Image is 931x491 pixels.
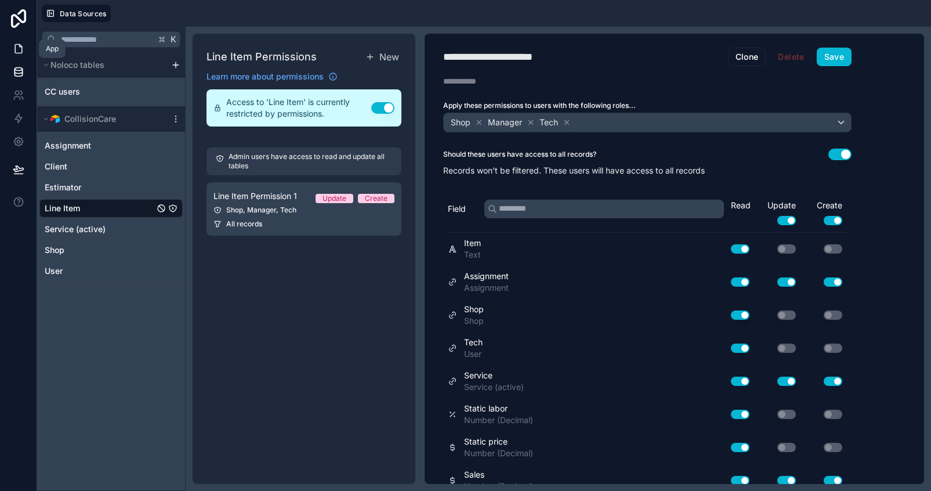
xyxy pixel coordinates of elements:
span: Estimator [45,182,81,193]
span: All records [226,219,262,229]
span: Line Item Permission 1 [213,190,297,202]
span: Text [464,249,481,261]
a: Assignment [45,140,154,151]
a: Learn more about permissions [207,71,338,82]
button: Save [817,48,852,66]
a: Client [45,161,154,172]
a: Shop [45,244,154,256]
h1: Line Item Permissions [207,49,317,65]
a: User [45,265,154,277]
span: CC users [45,86,80,98]
a: Line Item Permission 1UpdateCreateShop, Manager, TechAll records [207,182,401,236]
span: Sales [464,469,533,481]
div: Update [323,194,346,203]
div: CC users [39,82,183,101]
div: scrollable content [37,52,185,286]
span: Assignment [464,270,509,282]
span: Assignment [464,282,509,294]
span: Shop [451,117,470,128]
span: Service [464,370,524,381]
span: Service (active) [45,223,106,235]
button: Data Sources [42,5,111,22]
span: Static labor [464,403,533,414]
div: Client [39,157,183,176]
span: Shop [464,315,484,327]
span: Tech [539,117,558,128]
span: Item [464,237,481,249]
span: Static price [464,436,533,447]
div: Create [800,200,847,225]
a: CC users [45,86,143,98]
span: Line Item [45,203,80,214]
span: Noloco tables [50,59,104,71]
span: Manager [488,117,522,128]
label: Should these users have access to all records? [443,150,596,159]
div: Create [365,194,387,203]
span: Access to 'Line Item' is currently restricted by permissions. [226,96,371,120]
p: Admin users have access to read and update all tables [229,152,392,171]
span: User [464,348,483,360]
span: K [169,35,177,44]
span: Number (Decimal) [464,414,533,426]
button: Airtable LogoCollisionCare [39,111,166,127]
div: Line Item [39,199,183,218]
span: Shop [45,244,64,256]
span: User [45,265,63,277]
div: Assignment [39,136,183,155]
button: New [363,48,401,66]
span: Tech [464,337,483,348]
span: Number (Decimal) [464,447,533,459]
div: Shop, Manager, Tech [213,205,394,215]
a: Service (active) [45,223,154,235]
button: Noloco tables [39,57,166,73]
div: App [46,44,59,53]
div: User [39,262,183,280]
div: Estimator [39,178,183,197]
a: Line Item [45,203,154,214]
a: Estimator [45,182,154,193]
button: Clone [728,48,766,66]
div: Update [754,200,800,225]
div: Shop [39,241,183,259]
span: Client [45,161,67,172]
span: Learn more about permissions [207,71,324,82]
div: Service (active) [39,220,183,239]
span: New [379,50,399,64]
span: Data Sources [60,9,107,18]
span: CollisionCare [64,113,116,125]
span: Shop [464,304,484,315]
button: ShopManagerTech [443,113,852,132]
p: Records won't be filtered. These users will have access to all records [443,165,852,176]
img: Airtable Logo [50,114,60,124]
span: Field [448,203,466,215]
span: Service (active) [464,381,524,393]
label: Apply these permissions to users with the following roles... [443,101,852,110]
div: Read [731,200,754,211]
span: Assignment [45,140,91,151]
